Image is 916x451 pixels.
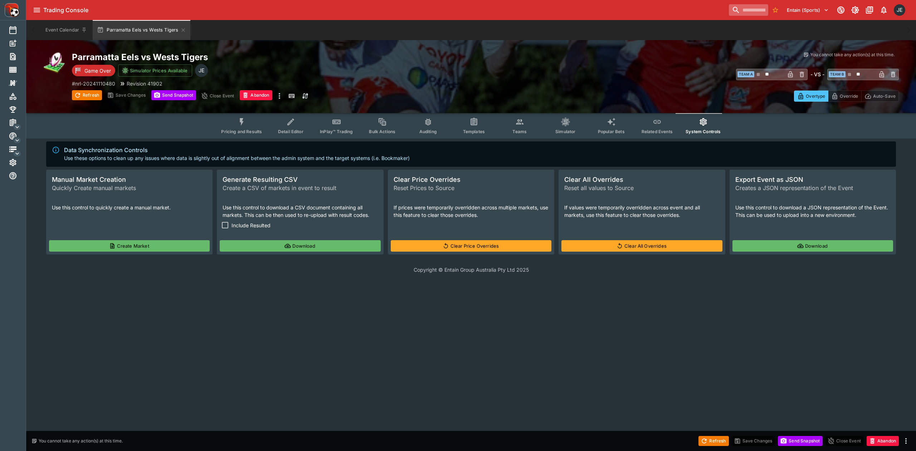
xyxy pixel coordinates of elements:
button: Event Calendar [41,20,91,40]
button: Override [828,91,861,102]
p: Copy To Clipboard [72,80,115,87]
span: Pricing and Results [221,129,262,134]
h6: - VS - [810,71,824,78]
img: PriceKinetics Logo [2,1,19,19]
p: Game Over [84,67,111,74]
span: Reset Prices to Source [394,184,549,192]
div: Tournaments [9,105,29,114]
span: Clear Price Overrides [394,175,549,184]
button: No Bookmarks [770,4,781,16]
div: Use these options to clean up any issues where data is slightly out of alignment between the admi... [64,144,410,165]
p: You cannot take any action(s) at this time. [810,52,895,58]
p: Use this control to download a JSON representation of the Event. This can be used to upload into ... [735,204,890,219]
span: Create a CSV of markets in event to result [223,184,377,192]
button: more [902,437,910,445]
div: Nexus Entities [9,79,29,87]
span: Export Event as JSON [735,175,890,184]
span: Popular Bets [598,129,625,134]
p: Copyright © Entain Group Australia Pty Ltd 2025 [26,266,916,273]
span: InPlay™ Trading [320,129,353,134]
button: Download [732,240,893,252]
button: Send Snapshot [151,90,196,100]
span: Teams [512,129,527,134]
span: Bulk Actions [369,129,395,134]
button: Clear Price Overrides [391,240,551,252]
button: more [275,90,284,102]
span: Team A [737,71,754,77]
div: Event Calendar [9,26,29,34]
button: Simulator Prices Available [118,64,192,77]
div: Help & Support [9,171,29,180]
div: Start From [794,91,899,102]
span: Team B [829,71,846,77]
button: Select Tenant [783,4,833,16]
button: Parramatta Eels vs Wests Tigers [93,20,190,40]
span: Generate Resulting CSV [223,175,377,184]
div: Sports Pricing [9,132,29,140]
div: Event type filters [215,113,726,139]
span: Simulator [555,129,575,134]
div: System Settings [9,158,29,167]
p: Auto-Save [873,92,896,100]
div: Template Search [9,66,29,74]
span: Creates a JSON representation of the Event [735,184,890,192]
span: Related Events [642,129,673,134]
button: Notifications [877,4,890,16]
button: Documentation [863,4,876,16]
p: If prices were temporarily overridden across multiple markets, use this feature to clear those ov... [394,204,549,219]
button: James Edlin [892,2,907,18]
div: Search [9,52,29,61]
span: System Controls [686,129,721,134]
button: Refresh [72,90,102,100]
p: Use this control to download a CSV document containing all markets. This can be then used to re-u... [223,204,377,219]
button: Send Snapshot [778,436,823,446]
p: Override [840,92,858,100]
button: Clear All Overrides [561,240,722,252]
div: New Event [9,39,29,48]
img: rugby_league.png [43,52,66,74]
span: Templates [463,129,485,134]
p: Revision 41902 [127,80,162,87]
span: Quickly Create manual markets [52,184,207,192]
span: Include Resulted [232,222,271,229]
button: Abandon [240,90,272,100]
button: Create Market [49,240,210,252]
button: Overtype [794,91,828,102]
span: Detail Editor [278,129,303,134]
div: James Edlin [195,64,208,77]
button: Auto-Save [861,91,899,102]
button: open drawer [30,4,43,16]
div: Infrastructure [9,145,29,154]
div: Categories [9,92,29,101]
h2: Copy To Clipboard [72,52,486,63]
span: Mark an event as closed and abandoned. [867,437,899,444]
p: You cannot take any action(s) at this time. [39,438,123,444]
div: Trading Console [43,6,726,14]
div: Management [9,118,29,127]
span: Reset all values to Source [564,184,719,192]
span: Auditing [419,129,437,134]
button: Toggle light/dark mode [849,4,862,16]
span: Mark an event as closed and abandoned. [240,91,272,98]
p: Overtype [806,92,825,100]
button: Download [220,240,380,252]
input: search [729,4,768,16]
p: If values were temporarily overridden across event and all markets, use this feature to clear tho... [564,204,719,219]
button: Abandon [867,436,899,446]
p: Use this control to quickly create a manual market. [52,204,207,211]
button: Refresh [698,436,729,446]
span: Manual Market Creation [52,175,207,184]
button: Connected to PK [834,4,847,16]
span: Clear All Overrides [564,175,719,184]
div: Data Synchronization Controls [64,146,410,154]
div: James Edlin [894,4,905,16]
